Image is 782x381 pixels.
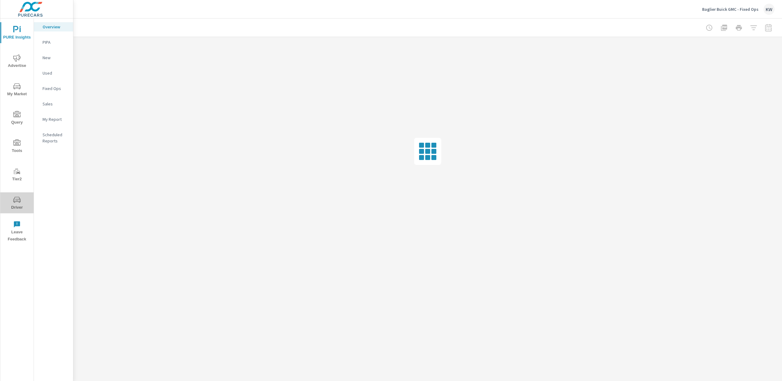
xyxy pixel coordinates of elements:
[34,115,73,124] div: My Report
[34,130,73,145] div: Scheduled Reports
[43,85,68,92] p: Fixed Ops
[2,54,32,69] span: Advertise
[702,6,759,12] p: Baglier Buick GMC - Fixed Ops
[2,196,32,211] span: Driver
[43,132,68,144] p: Scheduled Reports
[34,22,73,31] div: Overview
[2,221,32,243] span: Leave Feedback
[34,68,73,78] div: Used
[0,18,34,245] div: nav menu
[34,84,73,93] div: Fixed Ops
[763,4,775,15] div: KW
[34,53,73,62] div: New
[43,101,68,107] p: Sales
[43,55,68,61] p: New
[34,99,73,109] div: Sales
[43,116,68,122] p: My Report
[2,83,32,98] span: My Market
[2,168,32,183] span: Tier2
[43,70,68,76] p: Used
[2,139,32,154] span: Tools
[43,24,68,30] p: Overview
[34,38,73,47] div: PIPA
[43,39,68,45] p: PIPA
[2,111,32,126] span: Query
[2,26,32,41] span: PURE Insights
